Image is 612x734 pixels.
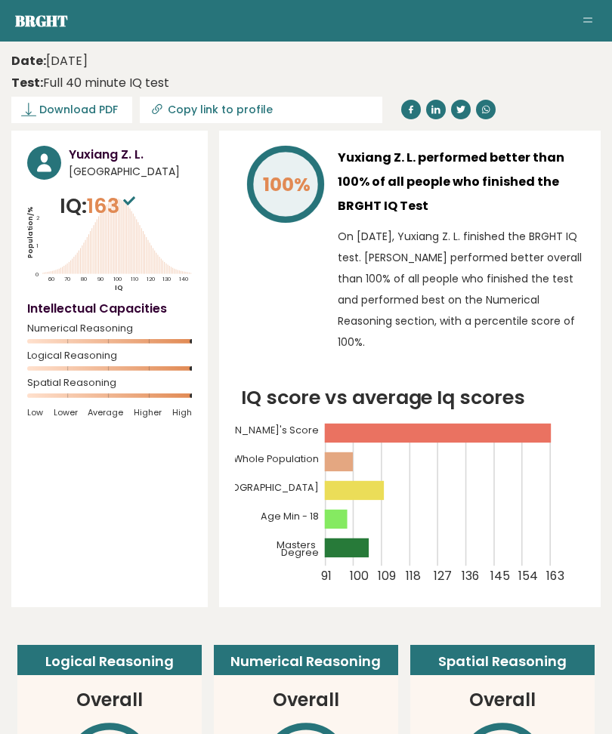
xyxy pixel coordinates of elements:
tspan: Degree [281,547,319,560]
tspan: [GEOGRAPHIC_DATA] [215,482,319,495]
header: Spatial Reasoning [410,645,595,675]
tspan: 163 [547,568,565,585]
p: On [DATE], Yuxiang Z. L. finished the BRGHT IQ test. [PERSON_NAME] performed better overall than ... [338,226,585,353]
span: High [172,407,192,418]
tspan: 2 [36,214,40,222]
span: 163 [87,192,139,220]
tspan: IQ [116,283,124,292]
tspan: 127 [434,568,453,585]
time: [DATE] [11,52,88,70]
span: [GEOGRAPHIC_DATA] [69,164,192,180]
tspan: 0 [36,271,39,279]
h3: Overall [469,686,536,714]
tspan: 60 [48,275,54,283]
tspan: 91 [322,568,332,585]
tspan: Age Min - 18 [261,510,319,523]
span: Logical Reasoning [27,353,192,359]
tspan: 110 [131,275,138,283]
tspan: Whole Population [233,453,319,466]
tspan: 130 [163,275,172,283]
span: Low [27,407,43,418]
span: Numerical Reasoning [27,325,192,332]
tspan: Population/% [26,206,35,258]
span: Lower [54,407,78,418]
tspan: [PERSON_NAME]'s Score [200,424,319,437]
tspan: 118 [406,568,421,585]
tspan: 154 [518,568,538,585]
b: Date: [11,52,46,69]
span: Average [88,407,123,418]
a: Brght [15,11,68,31]
tspan: Masters [277,539,316,552]
tspan: 140 [180,275,189,283]
h4: Intellectual Capacities [27,300,192,318]
h3: Yuxiang Z. L. [69,146,192,164]
tspan: IQ score vs average Iq scores [241,384,526,411]
tspan: 80 [81,275,87,283]
div: Full 40 minute IQ test [11,74,169,92]
h3: Yuxiang Z. L. performed better than 100% of all people who finished the BRGHT IQ Test [338,146,585,218]
tspan: 100% [264,171,311,198]
tspan: 70 [65,275,71,283]
header: Logical Reasoning [17,645,202,675]
span: Spatial Reasoning [27,380,192,386]
h3: Overall [273,686,339,714]
tspan: 100 [350,568,369,585]
tspan: 109 [378,568,396,585]
b: Test: [11,74,43,91]
header: Numerical Reasoning [214,645,398,675]
span: Download PDF [39,102,118,118]
tspan: 1 [36,242,39,250]
p: IQ: [60,191,139,221]
span: Higher [134,407,162,418]
tspan: 145 [490,568,510,585]
tspan: 120 [147,275,156,283]
tspan: 100 [114,275,122,283]
tspan: 90 [97,275,104,283]
h3: Overall [76,686,143,714]
a: Download PDF [11,97,132,123]
tspan: 136 [462,568,481,585]
button: Toggle navigation [579,12,597,30]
